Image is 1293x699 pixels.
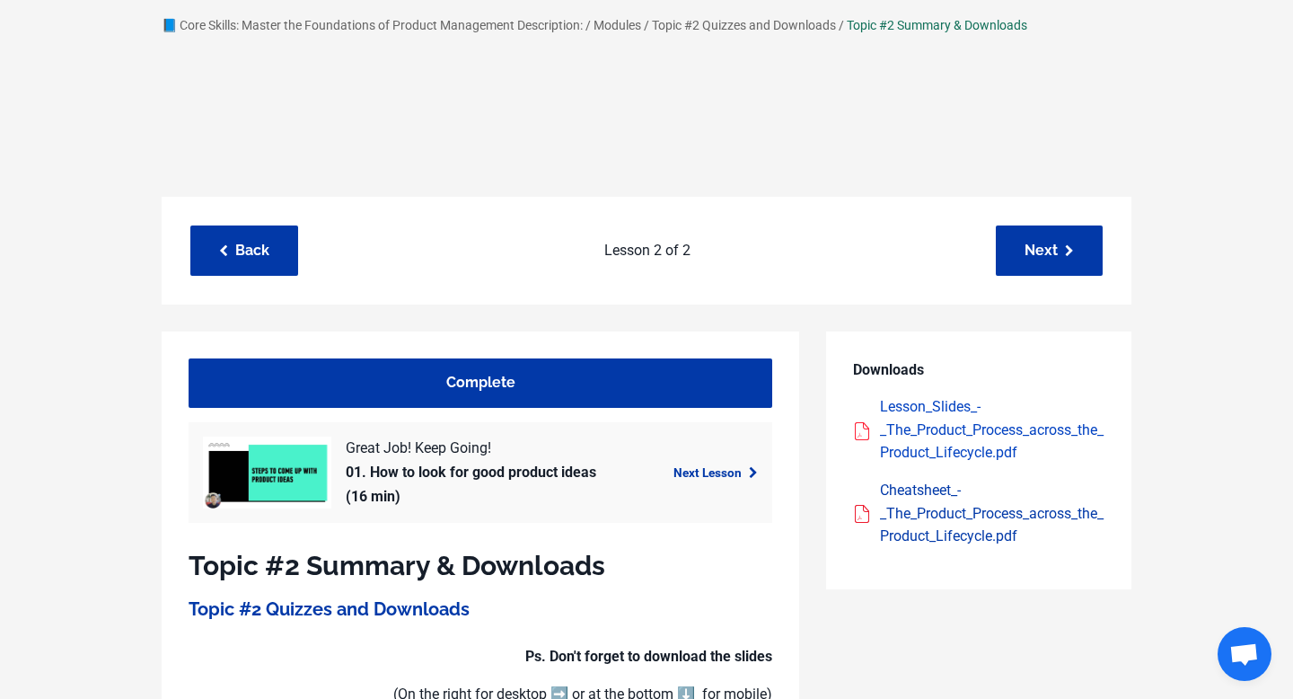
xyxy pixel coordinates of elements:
[189,544,772,588] h1: Topic #2 Summary & Downloads
[189,358,772,408] a: Complete
[839,15,844,35] div: /
[853,505,871,523] img: acrobat.png
[594,18,641,32] a: Modules
[525,648,772,665] strong: Ps. Don't forget to download the slides
[162,18,583,32] a: 📘 Core Skills: Master the Foundations of Product Management Description:
[847,15,1027,35] div: Topic #2 Summary & Downloads
[996,226,1103,275] a: Next
[644,15,649,35] div: /
[853,479,1104,548] a: Cheatsheet_-_The_Product_Process_across_the_Product_Lifecycle.pdf
[880,395,1104,465] div: Lesson_Slides_-_The_Product_Process_across_the_Product_Lifecycle.pdf
[853,358,1104,382] p: Downloads
[652,18,836,32] a: Topic #2 Quizzes and Downloads
[203,437,331,509] img: 344A9LrQTAShO1LXWBB0_b1a2e7aef87759b44f61c408d1ae9c67.jpg
[585,15,591,35] div: /
[189,598,470,620] a: Topic #2 Quizzes and Downloads
[853,395,1104,465] a: Lesson_Slides_-_The_Product_Process_across_the_Product_Lifecycle.pdf
[880,479,1104,548] div: Cheatsheet_-_The_Product_Process_across_the_Product_Lifecycle.pdf
[307,239,987,262] p: Lesson 2 of 2
[190,226,298,275] a: Back
[346,436,616,460] span: Great Job! Keep Going!
[853,422,871,440] img: acrobat.png
[346,464,596,505] a: 01. How to look for good product ideas (16 min)
[1218,627,1271,681] a: Open chat
[673,465,758,480] a: Next Lesson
